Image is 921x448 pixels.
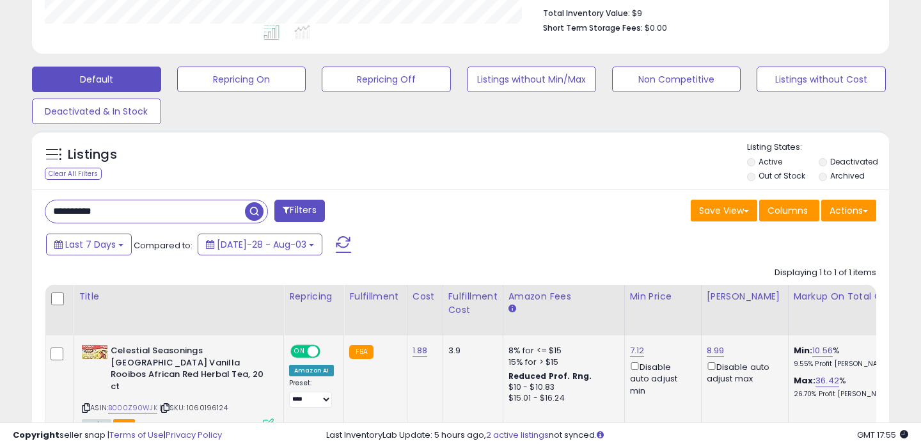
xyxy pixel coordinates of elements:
span: | SKU: 1060196124 [159,403,228,413]
div: Fulfillment [349,290,401,303]
span: Columns [767,204,808,217]
span: Last 7 Days [65,238,116,251]
span: [DATE]-28 - Aug-03 [217,238,306,251]
div: Fulfillment Cost [448,290,498,317]
img: 51DoK1Oja2L._SL40_.jpg [82,345,107,359]
label: Out of Stock [759,170,805,181]
a: 2 active listings [486,429,549,441]
div: 8% for <= $15 [508,345,615,356]
button: Columns [759,200,819,221]
a: 36.42 [815,374,839,387]
div: Amazon Fees [508,290,619,303]
small: Amazon Fees. [508,303,516,315]
small: FBA [349,345,373,359]
div: Cost [413,290,437,303]
div: 3.9 [448,345,493,356]
button: Save View [691,200,757,221]
div: $15.01 - $16.24 [508,393,615,404]
b: Total Inventory Value: [543,8,630,19]
label: Deactivated [830,156,878,167]
p: Listing States: [747,141,890,154]
p: 9.55% Profit [PERSON_NAME] [794,360,900,369]
button: Listings without Min/Max [467,67,596,92]
button: [DATE]-28 - Aug-03 [198,234,322,255]
div: Last InventoryLab Update: 5 hours ago, not synced. [326,429,908,442]
li: $9 [543,4,867,20]
button: Actions [821,200,876,221]
b: Short Term Storage Fees: [543,22,643,33]
a: 8.99 [707,344,725,357]
span: Compared to: [134,239,193,252]
div: seller snap | | [13,429,222,442]
div: $10 - $10.83 [508,382,615,393]
button: Deactivated & In Stock [32,99,161,124]
a: 1.88 [413,344,428,357]
button: Repricing On [177,67,306,92]
th: The percentage added to the cost of goods (COGS) that forms the calculator for Min & Max prices. [788,285,909,335]
div: Min Price [630,290,696,303]
span: OFF [319,346,339,357]
label: Active [759,156,782,167]
b: Reduced Prof. Rng. [508,371,592,381]
b: Min: [794,344,813,356]
span: ON [292,346,308,357]
div: Amazon AI [289,365,334,376]
button: Listings without Cost [757,67,886,92]
button: Filters [274,200,324,222]
strong: Copyright [13,429,59,441]
div: Title [79,290,278,303]
a: B000Z90WJK [108,403,157,413]
a: Privacy Policy [166,429,222,441]
button: Non Competitive [612,67,741,92]
p: 26.70% Profit [PERSON_NAME] [794,390,900,399]
a: Terms of Use [109,429,164,441]
span: 2025-08-11 17:55 GMT [857,429,908,441]
div: % [794,345,900,369]
b: Celestial Seasonings [GEOGRAPHIC_DATA] Vanilla Rooibos African Red Herbal Tea, 20 ct [111,345,266,396]
a: 7.12 [630,344,645,357]
div: 15% for > $15 [508,356,615,368]
span: $0.00 [645,22,667,34]
label: Archived [830,170,865,181]
div: Preset: [289,379,334,408]
button: Repricing Off [322,67,451,92]
button: Default [32,67,161,92]
div: Repricing [289,290,338,303]
div: Displaying 1 to 1 of 1 items [775,267,876,279]
div: % [794,375,900,399]
div: Markup on Total Cost [794,290,904,303]
h5: Listings [68,146,117,164]
b: Max: [794,374,816,387]
button: Last 7 Days [46,234,132,255]
div: Disable auto adjust min [630,360,691,397]
div: Disable auto adjust max [707,360,778,385]
div: Clear All Filters [45,168,102,180]
div: [PERSON_NAME] [707,290,783,303]
a: 10.56 [812,344,833,357]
